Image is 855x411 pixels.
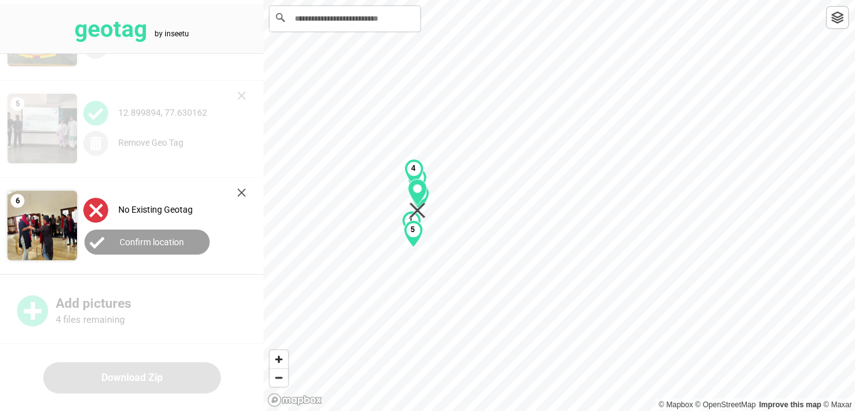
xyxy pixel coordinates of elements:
[267,393,322,407] a: Mapbox logo
[8,191,77,260] img: Z
[74,16,147,43] tspan: geotag
[695,400,756,409] a: OpenStreetMap
[118,205,193,215] label: No Existing Geotag
[155,29,189,38] tspan: by inseetu
[84,230,210,255] button: Confirm location
[237,188,246,197] img: cross
[404,159,424,186] div: Map marker
[402,211,421,238] div: Map marker
[404,220,423,248] div: Map marker
[411,225,415,234] b: 5
[83,198,108,223] img: uploadImagesAlt
[270,350,288,368] button: Zoom in
[831,11,844,24] img: toggleLayer
[270,6,420,31] input: Search
[759,400,821,409] a: Map feedback
[11,194,24,208] span: 6
[823,400,852,409] a: Maxar
[411,164,416,173] b: 4
[120,237,184,247] label: Confirm location
[270,368,288,387] button: Zoom out
[417,188,421,197] b: 3
[410,183,429,211] div: Map marker
[658,400,693,409] a: Mapbox
[409,216,413,225] b: 1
